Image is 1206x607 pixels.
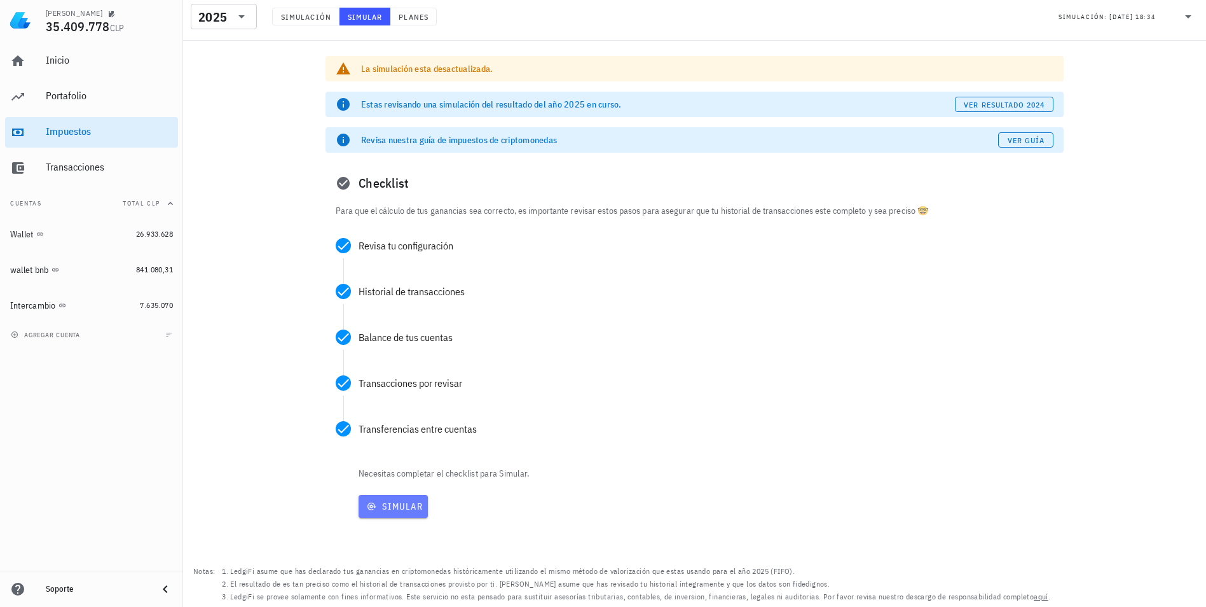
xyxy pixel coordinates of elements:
span: CLP [110,22,125,34]
button: CuentasTotal CLP [5,188,178,219]
div: Intercambio [10,300,56,311]
div: Soporte [46,584,147,594]
div: Revisa nuestra guía de impuestos de criptomonedas [361,134,998,146]
div: wallet bnb [10,265,49,276]
div: Inicio [46,54,173,66]
button: Simulación [272,8,339,25]
a: Wallet 26.933.628 [5,219,178,249]
span: 35.409.778 [46,18,110,35]
img: LedgiFi [10,10,31,31]
div: Simulación: [1059,8,1109,25]
button: Simular [339,8,391,25]
div: Transacciones [46,161,173,173]
div: [DATE] 18:34 [1109,11,1155,24]
a: aquí [1034,592,1048,601]
li: LedgiFi se provee solamente con fines informativos. Este servicio no esta pensado para sustituir ... [230,590,1050,603]
a: Impuestos [5,117,178,148]
div: Simulación:[DATE] 18:34 [1051,4,1203,29]
span: Simular [364,501,423,512]
span: agregar cuenta [13,331,80,339]
div: Wallet [10,229,34,240]
span: Total CLP [123,199,160,207]
div: Transacciones por revisar [359,378,1053,388]
div: Estas revisando una simulación del resultado del año 2025 en curso. [361,98,955,111]
span: 26.933.628 [136,229,173,239]
span: Simular [347,12,383,22]
button: ver resultado 2024 [955,97,1053,112]
div: [PERSON_NAME] [46,8,102,18]
a: Portafolio [5,81,178,112]
a: Transacciones [5,153,178,183]
span: 841.080,31 [136,265,173,274]
button: Simular [359,495,428,518]
div: Historial de transacciones [359,286,1053,297]
button: Planes [390,8,437,25]
div: Balance de tus cuentas [359,332,1053,342]
a: Inicio [5,46,178,76]
div: Portafolio [46,90,173,102]
div: Checklist [325,163,1064,204]
footer: Notas: [183,561,1206,607]
div: Impuestos [46,125,173,137]
div: 2025 [191,4,257,29]
li: El resultado de es tan preciso como el historial de transacciones provisto por ti. [PERSON_NAME] ... [230,578,1050,590]
div: 2025 [198,11,227,24]
div: Transferencias entre cuentas [359,424,1053,434]
p: Para que el cálculo de tus ganancias sea correcto, es importante revisar estos pasos para asegura... [336,204,1053,218]
li: LedgiFi asume que has declarado tus ganancias en criptomonedas históricamente utilizando el mismo... [230,565,1050,578]
div: Revisa tu configuración [359,241,1053,251]
span: Ver guía [1007,136,1045,145]
span: 7.635.070 [140,300,173,310]
a: Intercambio 7.635.070 [5,290,178,321]
button: agregar cuenta [8,328,86,341]
a: wallet bnb 841.080,31 [5,255,178,285]
div: La simulación esta desactualizada. [361,62,1053,75]
a: Ver guía [998,132,1053,148]
span: Simulación [280,12,331,22]
span: Planes [398,12,428,22]
span: ver resultado 2024 [963,100,1045,109]
p: Necesitas completar el checklist para Simular. [356,467,1064,480]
